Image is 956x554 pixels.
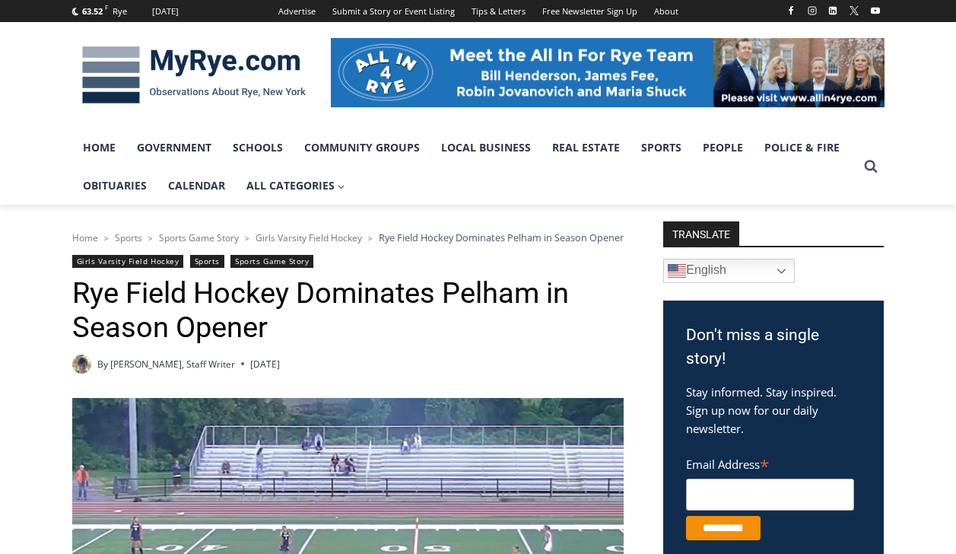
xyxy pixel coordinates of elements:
[113,5,127,18] div: Rye
[72,129,126,167] a: Home
[72,276,624,345] h1: Rye Field Hockey Dominates Pelham in Season Opener
[72,355,91,374] a: Author image
[250,357,280,371] time: [DATE]
[866,2,885,20] a: YouTube
[803,2,821,20] a: Instagram
[72,355,91,374] img: (PHOTO: MyRye.com 2024 Head Intern, Editor and now Staff Writer Charlie Morris. Contributed.)Char...
[159,231,239,244] a: Sports Game Story
[104,233,109,244] span: >
[222,129,294,167] a: Schools
[630,129,692,167] a: Sports
[72,36,316,115] img: MyRye.com
[105,3,108,11] span: F
[294,129,430,167] a: Community Groups
[152,5,179,18] div: [DATE]
[72,231,98,244] a: Home
[256,231,362,244] a: Girls Varsity Field Hockey
[686,449,854,476] label: Email Address
[331,38,885,107] img: All in for Rye
[245,233,249,244] span: >
[72,230,624,245] nav: Breadcrumbs
[542,129,630,167] a: Real Estate
[845,2,863,20] a: X
[379,231,624,244] span: Rye Field Hockey Dominates Pelham in Season Opener
[686,323,861,371] h3: Don't miss a single story!
[857,153,885,180] button: View Search Form
[157,167,236,205] a: Calendar
[663,221,739,246] strong: TRANSLATE
[236,167,356,205] a: All Categories
[668,262,686,280] img: en
[230,255,313,268] a: Sports Game Story
[782,2,800,20] a: Facebook
[692,129,754,167] a: People
[97,357,108,371] span: By
[72,255,184,268] a: Girls Varsity Field Hockey
[368,233,373,244] span: >
[82,5,103,17] span: 63.52
[686,383,861,438] p: Stay informed. Stay inspired. Sign up now for our daily newsletter.
[126,129,222,167] a: Government
[72,167,157,205] a: Obituaries
[246,177,345,194] span: All Categories
[148,233,153,244] span: >
[190,255,224,268] a: Sports
[663,259,795,283] a: English
[115,231,142,244] a: Sports
[754,129,850,167] a: Police & Fire
[72,129,857,205] nav: Primary Navigation
[110,358,235,371] a: [PERSON_NAME], Staff Writer
[824,2,842,20] a: Linkedin
[430,129,542,167] a: Local Business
